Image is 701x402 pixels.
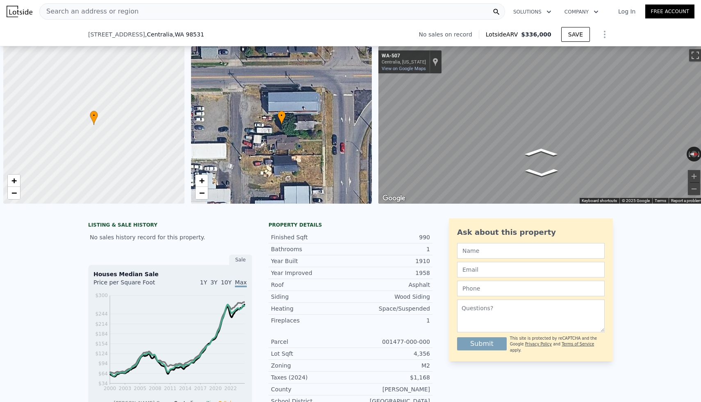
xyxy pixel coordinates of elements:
[271,316,350,325] div: Fireplaces
[419,30,479,39] div: No sales on record
[382,66,426,71] a: View on Google Maps
[350,373,430,382] div: $1,168
[688,183,700,195] button: Zoom out
[562,342,594,346] a: Terms of Service
[179,386,192,391] tspan: 2014
[380,193,407,204] img: Google
[558,5,605,19] button: Company
[88,222,252,230] div: LISTING & SALE HISTORY
[645,5,694,18] a: Free Account
[196,175,208,187] a: Zoom in
[134,386,146,391] tspan: 2005
[507,5,558,19] button: Solutions
[119,386,132,391] tspan: 2003
[200,279,207,286] span: 1Y
[271,350,350,358] div: Lot Sqft
[687,147,691,161] button: Rotate counterclockwise
[380,193,407,204] a: Open this area in Google Maps (opens a new window)
[95,293,108,298] tspan: $300
[98,371,108,377] tspan: $64
[224,386,237,391] tspan: 2022
[350,233,430,241] div: 990
[88,30,145,39] span: [STREET_ADDRESS]
[271,281,350,289] div: Roof
[350,350,430,358] div: 4,356
[95,341,108,347] tspan: $154
[271,361,350,370] div: Zoning
[278,111,286,125] div: •
[93,278,170,291] div: Price per Square Foot
[199,188,204,198] span: −
[655,198,666,203] a: Terms (opens in new tab)
[90,111,98,125] div: •
[486,30,521,39] span: Lotside ARV
[164,386,177,391] tspan: 2011
[271,269,350,277] div: Year Improved
[271,257,350,265] div: Year Built
[510,336,605,353] div: This site is protected by reCAPTCHA and the Google and apply.
[149,386,162,391] tspan: 2008
[582,198,617,204] button: Keyboard shortcuts
[271,245,350,253] div: Bathrooms
[350,316,430,325] div: 1
[95,311,108,317] tspan: $244
[271,293,350,301] div: Siding
[457,227,605,238] div: Ask about this property
[8,175,20,187] a: Zoom in
[608,7,645,16] a: Log In
[382,53,426,59] div: WA-507
[269,222,432,228] div: Property details
[517,146,566,158] path: Go West, WA-507
[622,198,650,203] span: © 2025 Google
[104,386,116,391] tspan: 2000
[350,269,430,277] div: 1958
[517,166,567,179] path: Go East, WA-507
[350,293,430,301] div: Wood Siding
[229,254,252,265] div: Sale
[561,27,590,42] button: SAVE
[271,233,350,241] div: Finished Sqft
[350,257,430,265] div: 1910
[11,188,17,198] span: −
[271,373,350,382] div: Taxes (2024)
[525,342,552,346] a: Privacy Policy
[199,175,204,186] span: +
[382,59,426,65] div: Centralia, [US_STATE]
[145,30,204,39] span: , Centralia
[350,281,430,289] div: Asphalt
[194,386,207,391] tspan: 2017
[350,361,430,370] div: M2
[688,170,700,182] button: Zoom in
[8,187,20,199] a: Zoom out
[235,279,247,287] span: Max
[271,385,350,393] div: County
[350,245,430,253] div: 1
[93,270,247,278] div: Houses Median Sale
[457,281,605,296] input: Phone
[98,361,108,366] tspan: $94
[350,338,430,346] div: 001477-000-000
[11,175,17,186] span: +
[209,386,222,391] tspan: 2020
[196,187,208,199] a: Zoom out
[457,262,605,277] input: Email
[457,243,605,259] input: Name
[88,230,252,245] div: No sales history record for this property.
[95,331,108,337] tspan: $184
[221,279,232,286] span: 10Y
[350,304,430,313] div: Space/Suspended
[521,31,551,38] span: $336,000
[173,31,204,38] span: , WA 98531
[350,385,430,393] div: [PERSON_NAME]
[432,57,438,66] a: Show location on map
[278,112,286,119] span: •
[98,381,108,386] tspan: $34
[90,112,98,119] span: •
[210,279,217,286] span: 3Y
[457,337,507,350] button: Submit
[596,26,613,43] button: Show Options
[40,7,139,16] span: Search an address or region
[95,351,108,357] tspan: $124
[95,321,108,327] tspan: $214
[271,338,350,346] div: Parcel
